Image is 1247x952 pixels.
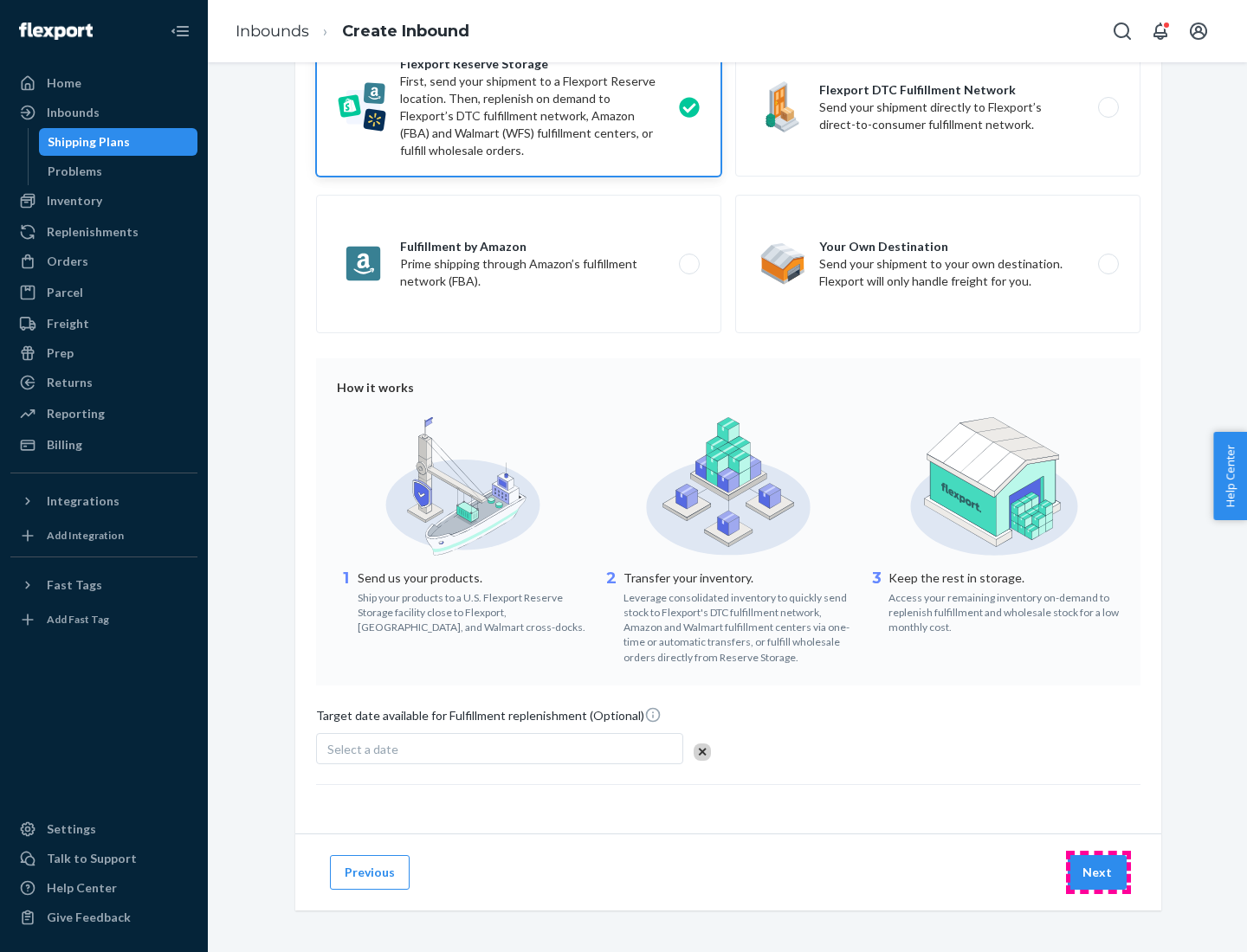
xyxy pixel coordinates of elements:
a: Reporting [10,400,197,428]
div: 3 [868,568,885,634]
ol: breadcrumbs [222,6,483,57]
p: Send us your products. [358,569,589,587]
div: Inbounds [47,104,100,121]
div: Shipping Plans [48,133,130,151]
div: Home [47,74,81,92]
a: Prep [10,339,197,367]
button: Open Search Box [1105,14,1140,48]
span: Target date available for Fulfillment replenishment (Optional) [316,706,662,731]
div: Give Feedback [47,909,131,926]
p: Transfer your inventory. [623,569,855,587]
div: Reporting [47,405,105,422]
p: Keep the rest in storage. [888,569,1120,587]
div: Orders [47,253,88,270]
a: Add Integration [10,522,197,550]
div: Leverage consolidated inventory to quickly send stock to Flexport's DTC fulfillment network, Amaz... [623,587,855,665]
a: Billing [10,431,197,459]
a: Inbounds [10,99,197,126]
div: Access your remaining inventory on-demand to replenish fulfillment and wholesale stock for a low ... [888,587,1120,634]
div: 1 [337,568,354,634]
div: Billing [47,436,82,453]
a: Replenishments [10,218,197,246]
a: Freight [10,310,197,338]
a: Orders [10,248,197,275]
div: Integrations [47,492,120,510]
a: Settings [10,815,197,843]
button: Next [1068,855,1127,890]
div: Add Fast Tag [47,612,109,627]
a: Help Center [10,874,197,902]
a: Talk to Support [10,845,197,872]
button: Open notifications [1143,14,1178,48]
div: Problems [48,163,102,180]
div: 2 [603,568,620,665]
div: Prep [47,344,74,362]
div: Ship your products to a U.S. Flexport Reserve Storage facility close to Flexport, [GEOGRAPHIC_DAT... [358,587,589,634]
button: Fast Tags [10,571,197,599]
a: Parcel [10,279,197,306]
button: Previous [330,855,410,890]
div: Talk to Support [47,850,137,867]
a: Shipping Plans [39,128,198,156]
img: Flexport logo [19,23,93,40]
a: Inventory [10,187,197,215]
button: Give Feedback [10,904,197,931]
a: Returns [10,369,197,396]
a: Inbounds [236,22,309,41]
a: Create Inbound [342,22,469,41]
a: Home [10,69,197,97]
div: Settings [47,820,96,838]
div: Freight [47,315,89,332]
span: Select a date [327,742,398,756]
div: Help Center [47,879,117,897]
div: How it works [337,379,1120,396]
a: Add Fast Tag [10,606,197,634]
div: Add Integration [47,528,124,543]
div: Replenishments [47,223,139,241]
button: Open account menu [1181,14,1216,48]
div: Fast Tags [47,576,102,594]
button: Help Center [1213,432,1247,520]
div: Returns [47,374,93,391]
button: Close Navigation [163,14,197,48]
a: Problems [39,158,198,185]
div: Inventory [47,192,102,209]
div: Parcel [47,284,83,301]
button: Integrations [10,487,197,515]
